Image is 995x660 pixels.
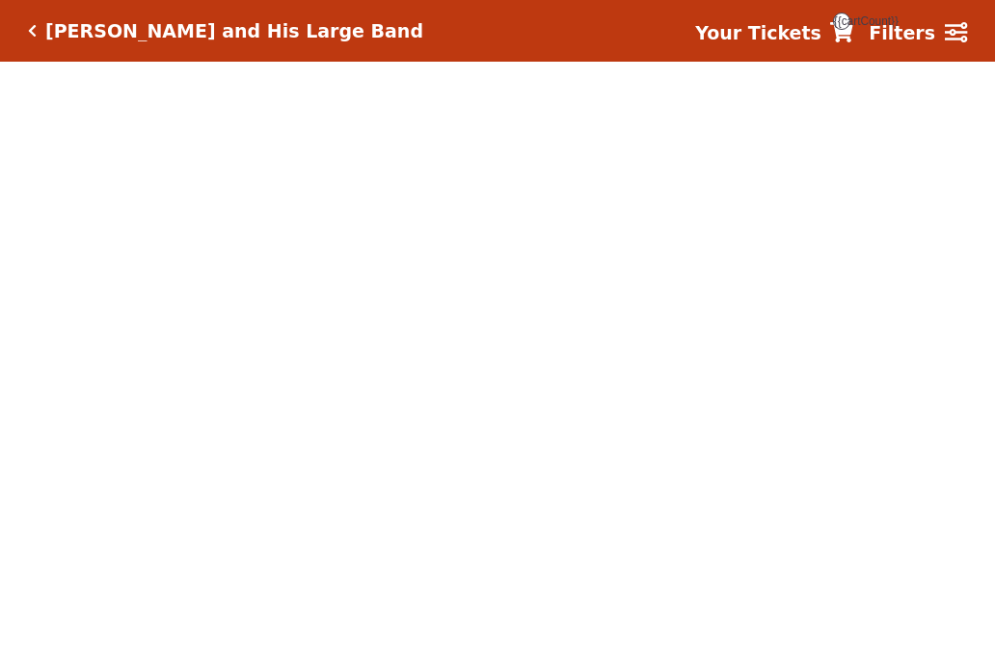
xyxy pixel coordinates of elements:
[45,20,423,42] h5: [PERSON_NAME] and His Large Band
[695,19,853,47] a: Your Tickets {{cartCount}}
[869,22,935,43] strong: Filters
[869,19,967,47] a: Filters
[28,24,37,38] a: Click here to go back to filters
[833,13,850,30] span: {{cartCount}}
[695,22,821,43] strong: Your Tickets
